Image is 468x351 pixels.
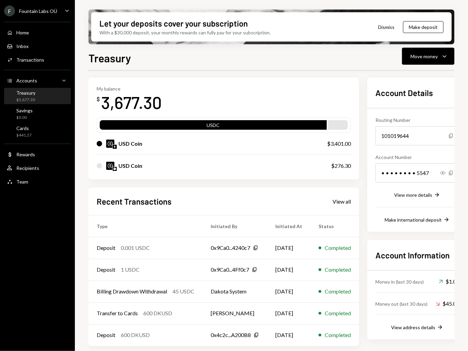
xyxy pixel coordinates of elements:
div: Team [16,179,28,185]
td: [PERSON_NAME] [203,302,267,324]
div: $276.30 [331,162,351,170]
div: Savings [16,108,33,113]
div: Completed [325,287,351,296]
div: Account Number [375,154,459,161]
div: Completed [325,331,351,339]
div: Make international deposit [385,217,442,223]
div: $441.27 [16,132,32,138]
div: $ [97,96,100,102]
th: Status [310,215,359,237]
h2: Account Details [375,87,459,98]
div: View more details [394,192,432,198]
div: USDC [100,122,327,131]
th: Initiated By [203,215,267,237]
a: Treasury$3,677.30 [4,88,71,104]
div: F [4,5,15,16]
button: Make international deposit [385,216,450,224]
div: 0x9Ca0...4240c7 [211,244,250,252]
td: [DATE] [267,302,310,324]
div: $3,677.30 [16,97,35,103]
th: Initiated At [267,215,310,237]
a: View all [333,197,351,205]
td: Dakota System [203,281,267,302]
div: USD Coin [118,162,142,170]
div: Deposit [97,266,115,274]
div: Rewards [16,151,35,157]
div: 45 USDC [173,287,194,296]
div: 600 DKUSD [121,331,150,339]
div: Recipients [16,165,39,171]
a: Accounts [4,74,71,86]
td: [DATE] [267,237,310,259]
div: Transactions [16,57,44,63]
div: Deposit [97,244,115,252]
div: $1.00 [439,277,459,286]
td: [DATE] [267,324,310,346]
img: USDC [106,140,114,148]
div: 1 USDC [121,266,140,274]
div: $0.00 [16,115,33,121]
div: USD Coin [118,140,142,148]
div: Completed [325,244,351,252]
button: Dismiss [370,19,403,35]
div: With a $30,000 deposit, your monthly rewards can fully pay for your subscription. [99,29,271,36]
div: View address details [391,324,435,330]
div: Fountain Labs OÜ [19,8,57,14]
a: Team [4,175,71,188]
img: USDC [106,162,114,170]
div: 101019644 [375,126,459,145]
button: View more details [394,191,440,199]
a: Transactions [4,53,71,66]
a: Inbox [4,40,71,52]
div: Completed [325,266,351,274]
div: Transfer to Cards [97,309,138,317]
div: 0.001 USDC [121,244,150,252]
h2: Account Information [375,250,459,261]
div: Home [16,30,29,35]
h1: Treasury [88,51,131,65]
div: Completed [325,309,351,317]
button: View address details [391,324,443,331]
a: Cards$441.27 [4,123,71,140]
h2: Recent Transactions [97,196,172,207]
div: 3,677.30 [101,92,162,113]
div: Billing Drawdown Withdrawal [97,287,167,296]
div: Let your deposits cover your subscription [99,18,248,29]
div: • • • • • • • • 5547 [375,163,459,182]
button: Move money [402,48,454,65]
div: Treasury [16,90,35,96]
div: View all [333,198,351,205]
div: Move money [410,53,438,60]
div: 0x9Ca0...4Ff0c7 [211,266,249,274]
div: Accounts [16,78,37,83]
a: Home [4,26,71,38]
td: [DATE] [267,259,310,281]
div: My balance [97,86,162,92]
div: Deposit [97,331,115,339]
div: Inbox [16,43,29,49]
a: Savings$0.00 [4,106,71,122]
div: Money out (last 30 days) [375,300,427,307]
a: Recipients [4,162,71,174]
img: ethereum-mainnet [113,145,117,149]
div: Routing Number [375,116,459,124]
div: 0x4c2c...A200B8 [211,331,251,339]
div: Cards [16,125,32,131]
div: $3,401.00 [327,140,351,148]
img: base-mainnet [113,167,117,171]
button: Make deposit [403,21,443,33]
a: Rewards [4,148,71,160]
div: $45.00 [436,300,459,308]
div: 600 DKUSD [143,309,172,317]
div: Money in (last 30 days) [375,278,424,285]
td: [DATE] [267,281,310,302]
th: Type [88,215,203,237]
